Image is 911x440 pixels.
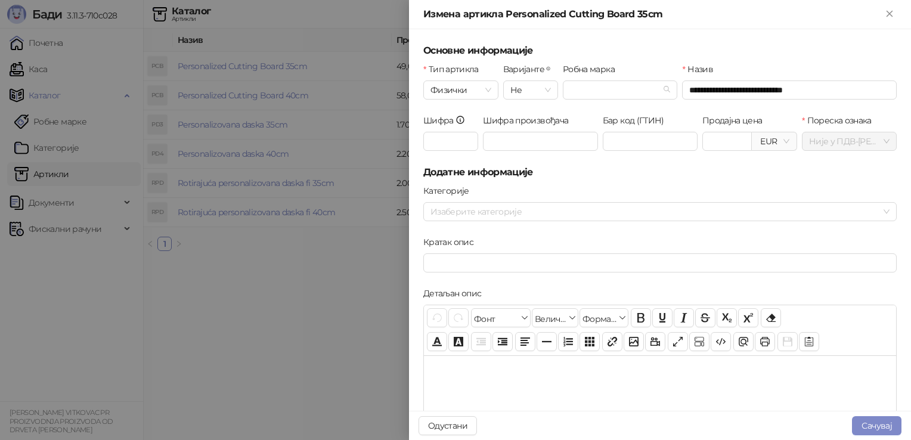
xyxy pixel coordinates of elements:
[674,308,694,327] button: Искошено
[471,308,531,327] button: Фонт
[563,63,622,76] label: Робна марка
[624,332,644,351] button: Слика
[483,114,576,127] label: Шифра произвођача
[603,132,698,151] input: Бар код (ГТИН)
[652,308,673,327] button: Подвучено
[852,416,901,435] button: Сачувај
[682,63,720,76] label: Назив
[717,308,737,327] button: Индексирано
[602,332,622,351] button: Веза
[423,236,481,249] label: Кратак опис
[532,308,578,327] button: Величина
[668,332,688,351] button: Приказ преко целог екрана
[471,332,491,351] button: Извлачење
[759,132,789,150] span: EUR
[423,114,473,127] label: Шифра
[427,308,447,327] button: Поврати
[430,81,491,99] span: Физички
[580,308,628,327] button: Формати
[689,332,709,351] button: Прикажи блокове
[761,308,781,327] button: Уклони формат
[423,287,489,300] label: Детаљан опис
[702,114,770,127] label: Продајна цена
[682,80,897,100] input: Назив
[423,44,897,58] h5: Основне информације
[645,332,665,351] button: Видео
[419,416,477,435] button: Одустани
[733,332,754,351] button: Преглед
[711,332,731,351] button: Приказ кода
[738,308,758,327] button: Експонент
[755,332,775,351] button: Штампај
[603,114,671,127] label: Бар код (ГТИН)
[483,132,598,151] input: Шифра произвођача
[423,184,476,197] label: Категорије
[427,332,447,351] button: Боја текста
[799,332,819,351] button: Шаблон
[492,332,513,351] button: Увлачење
[423,165,897,179] h5: Додатне информације
[515,332,535,351] button: Поравнање
[503,63,558,76] label: Варијанте
[777,332,798,351] button: Сачувај
[695,308,715,327] button: Прецртано
[423,7,882,21] div: Измена артикла Personalized Cutting Board 35cm
[809,132,890,150] span: Није у ПДВ - [PERSON_NAME] ( 0,00 %)
[558,332,578,351] button: Листа
[631,308,651,327] button: Подебљано
[570,81,660,99] input: Робна марка
[510,81,551,99] span: Не
[448,332,469,351] button: Боја позадине
[448,308,469,327] button: Понови
[580,332,600,351] button: Табела
[882,7,897,21] button: Close
[802,114,879,127] label: Пореска ознака
[423,63,486,76] label: Тип артикла
[423,253,897,272] input: Кратак опис
[537,332,557,351] button: Хоризонтална линија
